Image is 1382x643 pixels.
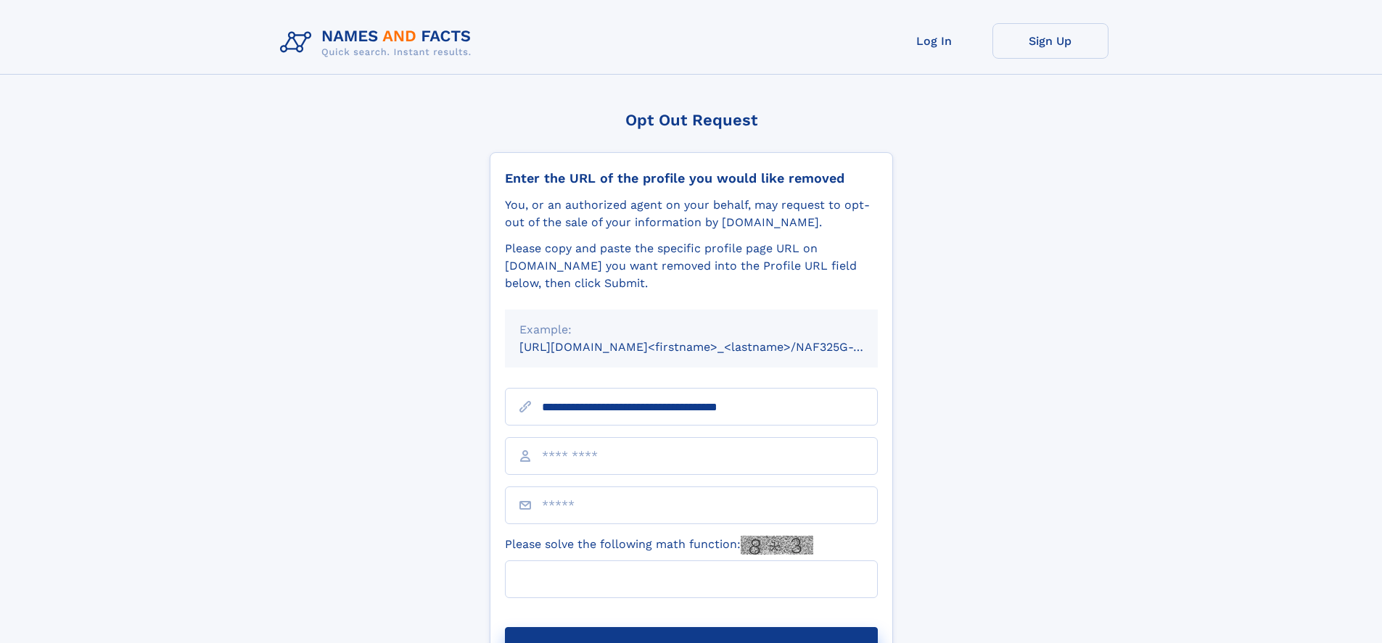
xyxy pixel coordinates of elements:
div: Please copy and paste the specific profile page URL on [DOMAIN_NAME] you want removed into the Pr... [505,240,878,292]
div: Enter the URL of the profile you would like removed [505,170,878,186]
a: Log In [876,23,992,59]
label: Please solve the following math function: [505,536,813,555]
div: Example: [519,321,863,339]
small: [URL][DOMAIN_NAME]<firstname>_<lastname>/NAF325G-xxxxxxxx [519,340,905,354]
img: Logo Names and Facts [274,23,483,62]
a: Sign Up [992,23,1109,59]
div: Opt Out Request [490,111,893,129]
div: You, or an authorized agent on your behalf, may request to opt-out of the sale of your informatio... [505,196,878,231]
